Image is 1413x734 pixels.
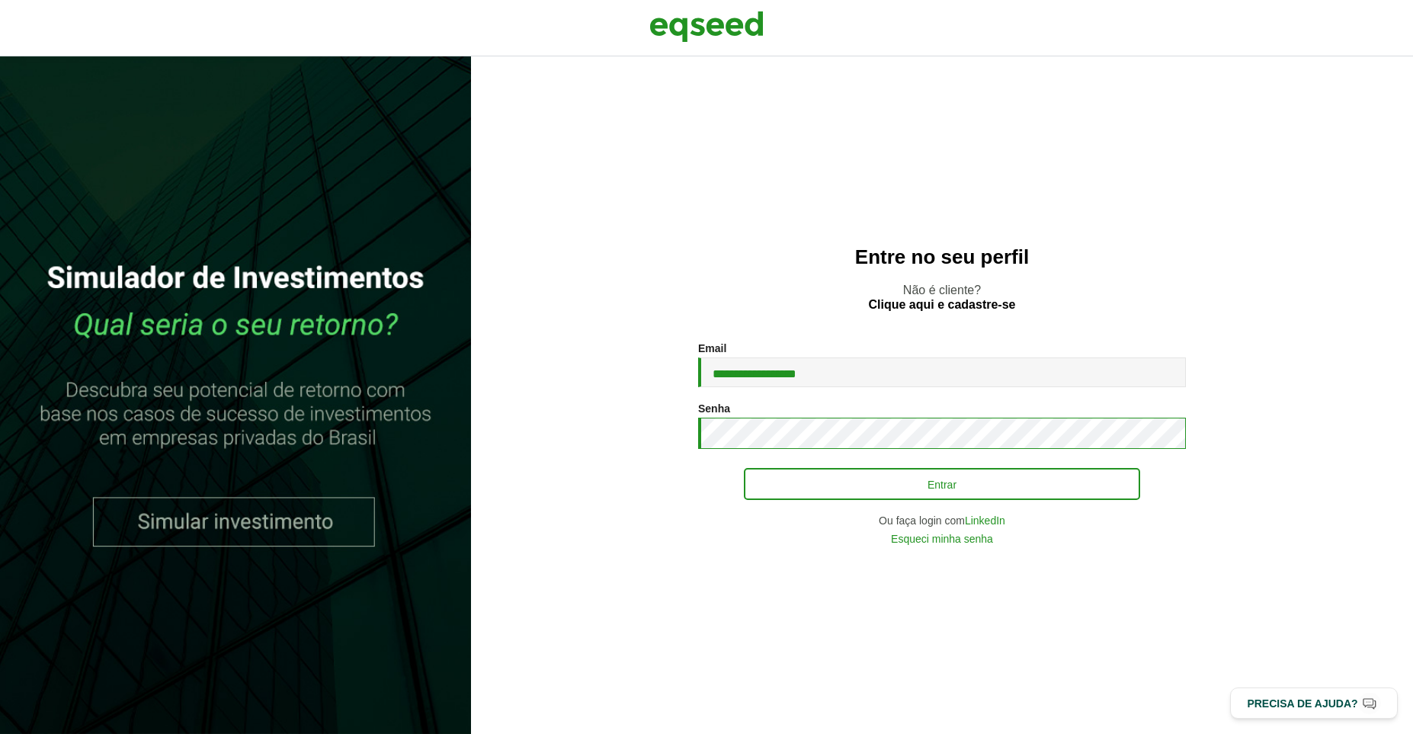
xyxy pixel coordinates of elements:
label: Email [698,343,726,354]
label: Senha [698,403,730,414]
a: Esqueci minha senha [891,534,993,544]
p: Não é cliente? [501,283,1383,312]
a: Clique aqui e cadastre-se [869,299,1016,311]
img: EqSeed Logo [649,8,764,46]
button: Entrar [744,468,1140,500]
a: LinkedIn [965,515,1005,526]
h2: Entre no seu perfil [501,246,1383,268]
div: Ou faça login com [698,515,1186,526]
